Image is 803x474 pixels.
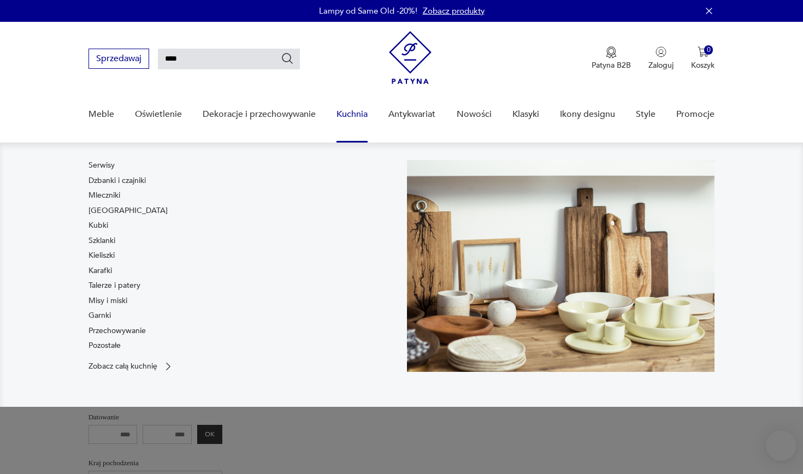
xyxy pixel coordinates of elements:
[592,46,631,70] button: Patyna B2B
[88,310,111,321] a: Garnki
[636,93,656,135] a: Style
[88,49,149,69] button: Sprzedawaj
[88,205,168,216] a: [GEOGRAPHIC_DATA]
[88,190,120,201] a: Mleczniki
[656,46,666,57] img: Ikonka użytkownika
[88,56,149,63] a: Sprzedawaj
[88,265,112,276] a: Karafki
[88,363,157,370] p: Zobacz całą kuchnię
[606,46,617,58] img: Ikona medalu
[592,46,631,70] a: Ikona medaluPatyna B2B
[389,31,432,84] img: Patyna - sklep z meblami i dekoracjami vintage
[88,340,121,351] a: Pozostałe
[648,60,674,70] p: Zaloguj
[319,5,417,16] p: Lampy od Same Old -20%!
[766,430,796,461] iframe: Smartsupp widget button
[691,60,715,70] p: Koszyk
[88,220,108,231] a: Kubki
[560,93,615,135] a: Ikony designu
[691,46,715,70] button: 0Koszyk
[88,280,140,291] a: Talerze i patery
[457,93,492,135] a: Nowości
[203,93,316,135] a: Dekoracje i przechowywanie
[88,175,146,186] a: Dzbanki i czajniki
[88,325,146,336] a: Przechowywanie
[88,361,174,372] a: Zobacz całą kuchnię
[88,250,115,261] a: Kieliszki
[88,235,115,246] a: Szklanki
[648,46,674,70] button: Zaloguj
[88,160,115,171] a: Serwisy
[592,60,631,70] p: Patyna B2B
[704,45,713,55] div: 0
[135,93,182,135] a: Oświetlenie
[281,52,294,65] button: Szukaj
[698,46,708,57] img: Ikona koszyka
[388,93,435,135] a: Antykwariat
[423,5,485,16] a: Zobacz produkty
[88,93,114,135] a: Meble
[676,93,715,135] a: Promocje
[512,93,539,135] a: Klasyki
[88,295,127,306] a: Misy i miski
[407,160,715,372] img: b2f6bfe4a34d2e674d92badc23dc4074.jpg
[336,93,368,135] a: Kuchnia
